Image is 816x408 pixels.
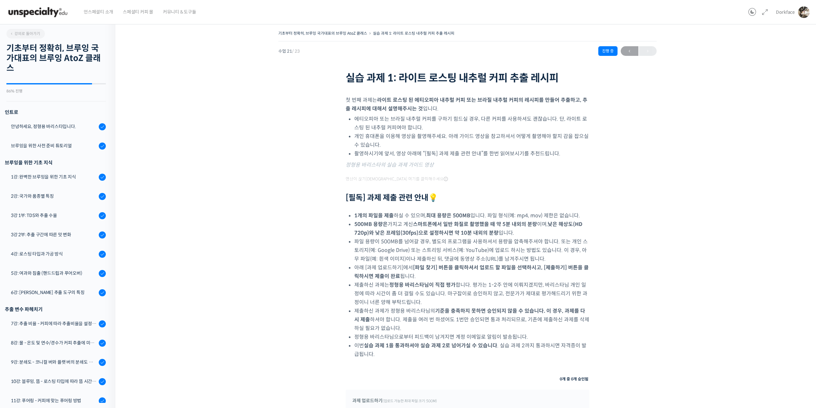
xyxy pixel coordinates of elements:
div: 6강: [PERSON_NAME] 추출 도구의 특징 [11,289,97,296]
p: 첫 번째 과제는 입니다. [346,96,589,113]
span: ← [621,47,638,56]
li: 제출하신 과제가 정형용 바리스타님의 하셔야 합니다. 제출을 여러 번 하셨어도 1번만 승인되면 통과 처리되므로, 기존에 제출하신 과제를 삭제하실 필요가 없습니다. [354,307,589,333]
strong: [파일 찾기] 버튼을 클릭하셔서 업로드 할 파일을 선택하시고, [제출하기] 버튼을 클릭하시면 제출이 완료 [354,264,589,280]
strong: 실습 과제 1을 통과하셔야 실습 과제 2로 넘어가실 수 있습니다 [364,342,497,349]
strong: [필독] 과제 제출 관련 안내 💡 [346,193,438,203]
strong: 스마트폰에서 일반 화질로 촬영했을 때 약 5분 내외의 분량 [413,221,537,228]
li: 제출하신 과제는 합니다. 평가는 1-2주 안에 이뤄지겠지만, 바리스타님 개인 일정에 따라 시간이 좀 더 걸릴 수도 있습니다. 마구잡이로 승인하지 않고, 전문가가 제대로 평가해... [354,281,589,307]
div: 0개 중 0개 승인됨 [351,375,589,383]
a: 실습 과제 1: 라이트 로스팅 내추럴 커피 추출 레시피 [373,31,454,36]
div: 10강: 블루밍, 뜸 - 로스팅 타입에 따라 뜸 시간을 다르게 해야 하는 이유 [11,378,97,385]
div: 과제 업로드하기 [352,396,583,405]
li: 파일 용량이 500MB를 넘어갈 경우, 별도의 프로그램을 사용하셔서 용량을 압축해주셔야 합니다. 또는 개인 스토리지(예: Google Drive) 또는 스트리밍 서비스(예: ... [354,237,589,263]
span: (업로드 가능한 최대 파일 크기: 500M) [383,399,437,403]
strong: 최대 용량은 500MB [426,212,470,219]
h2: 기초부터 정확히, 브루잉 국가대표의 브루잉 AtoZ 클래스 [6,43,106,74]
div: 9강: 분쇄도 - 코니컬 버와 플랫 버의 분쇄도 차이는 왜 추출 결과물에 영향을 미치는가 [11,359,97,366]
li: 하실 수 있으며, 입니다. 파일 형식(예: mp4, mov) 제한은 없습니다. [354,211,589,220]
a: ←이전 [621,46,638,56]
div: 브루잉을 위한 사전 준비 튜토리얼 [11,142,97,149]
h1: 실습 과제 1: 라이트 로스팅 내추럴 커피 추출 레시피 [346,72,589,84]
div: 1강: 완벽한 브루잉을 위한 기초 지식 [11,173,97,180]
div: 안녕하세요, 정형용 바리스타입니다. [11,123,97,130]
li: 에티오피아 또는 브라질 내추럴 커피를 구하기 힘드실 경우, 다른 커피를 사용하셔도 괜찮습니다. 단, 라이트 로스팅 된 내추럴 커피여야 합니다. [354,115,589,132]
span: 강의로 돌아가기 [10,31,40,36]
div: 진행 중 [598,46,618,56]
strong: 라이트 로스팅 된 에티오피아 내추럴 커피 또는 브라질 내추럴 커피의 레시피를 만들어 추출하고, 추출 레시피에 대해서 설명해주시는 것 [346,97,587,112]
li: 가지고 계신 이며, 입니다. [354,220,589,237]
div: 브루잉을 위한 기초 지식 [5,158,106,167]
li: 촬영하시기에 앞서, 영상 아래에 “[필독] 과제 제출 관련 안내”를 한번 읽어보시기를 추천드립니다. [354,149,589,158]
div: 7강: 추출 비율 - 커피에 따라 추출비율을 설정하는 방법 [11,320,97,327]
a: 기초부터 정확히, 브루잉 국가대표의 브루잉 AtoZ 클래스 [278,31,367,36]
span: 영상이 끊기[DEMOGRAPHIC_DATA] 여기를 클릭해주세요 [346,177,448,182]
strong: 500MB 용량은 [354,221,388,228]
div: 86% 진행 [6,89,106,93]
div: 3강 1부: TDS와 추출 수율 [11,212,97,219]
div: 11강: 푸어링 - 커피에 맞는 푸어링 방법 [11,397,97,404]
div: 4강: 로스팅 타입과 가공 방식 [11,250,97,257]
li: 이번 . 실습 과제 2까지 통과하시면 자격증이 발급됩니다. [354,341,589,359]
strong: 1개의 파일을 제출 [354,212,394,219]
div: 추출 변수 파헤치기 [5,305,106,314]
li: 개인 휴대폰을 이용해 영상을 촬영해주세요. 아래 가이드 영상을 참고하셔서 어떻게 촬영해야 할지 감을 잡으실 수 있습니다. [354,132,589,149]
span: / 23 [292,48,300,54]
li: 아래 [과제 업로드하기]에서 됩니다. [354,263,589,281]
li: 정형용 바리스타님으로부터 피드백이 남겨지면 계정 이메일로 알림이 발송됩니다. [354,333,589,341]
div: 5강: 여과와 침출 (핸드드립과 푸어오버) [11,270,97,277]
div: 2강: 국가와 품종별 특징 [11,193,97,200]
span: 수업 21 [278,49,300,53]
a: 강의로 돌아가기 [6,29,45,39]
span: Dorkface [776,9,795,15]
span: 정형용 바리스타의 실습 과제 가이드 영상 [346,161,434,168]
div: 8강: 물 - 온도 및 연수/경수가 커피 추출에 미치는 영향 [11,339,97,346]
strong: 정형용 바리스타님이 직접 평가 [389,282,456,288]
strong: 기준을 충족하지 못하면 승인되지 않을 수 있습니다. 이 경우, 과제를 다시 제출 [354,308,585,323]
div: 3강 2부: 추출 구간에 따른 맛 변화 [11,231,97,238]
h3: 인트로 [5,108,106,117]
